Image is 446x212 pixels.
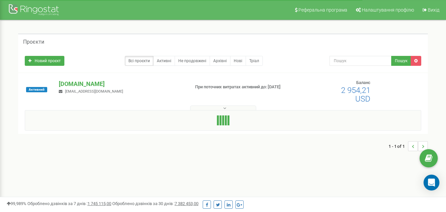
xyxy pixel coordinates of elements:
[25,56,64,66] a: Новий проєкт
[27,201,111,206] span: Оброблено дзвінків за 7 днів :
[125,56,154,66] a: Всі проєкти
[391,56,411,66] button: Пошук
[341,86,370,104] span: 2 954,21 USD
[175,56,210,66] a: Не продовжені
[65,89,123,94] span: [EMAIL_ADDRESS][DOMAIN_NAME]
[26,87,47,92] span: Активний
[356,80,370,85] span: Баланс
[112,201,198,206] span: Оброблено дзвінків за 30 днів :
[329,56,392,66] input: Пошук
[210,56,230,66] a: Архівні
[195,84,287,90] p: При поточних витратах активний до: [DATE]
[246,56,263,66] a: Тріал
[87,201,111,206] u: 1 745 115,00
[428,7,439,13] span: Вихід
[362,7,414,13] span: Налаштування профілю
[298,7,347,13] span: Реферальна програма
[153,56,175,66] a: Активні
[230,56,246,66] a: Нові
[389,135,428,158] nav: ...
[7,201,26,206] span: 99,989%
[175,201,198,206] u: 7 382 453,00
[59,80,184,88] p: [DOMAIN_NAME]
[424,175,439,191] div: Open Intercom Messenger
[23,39,44,45] h5: Проєкти
[389,141,408,151] span: 1 - 1 of 1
